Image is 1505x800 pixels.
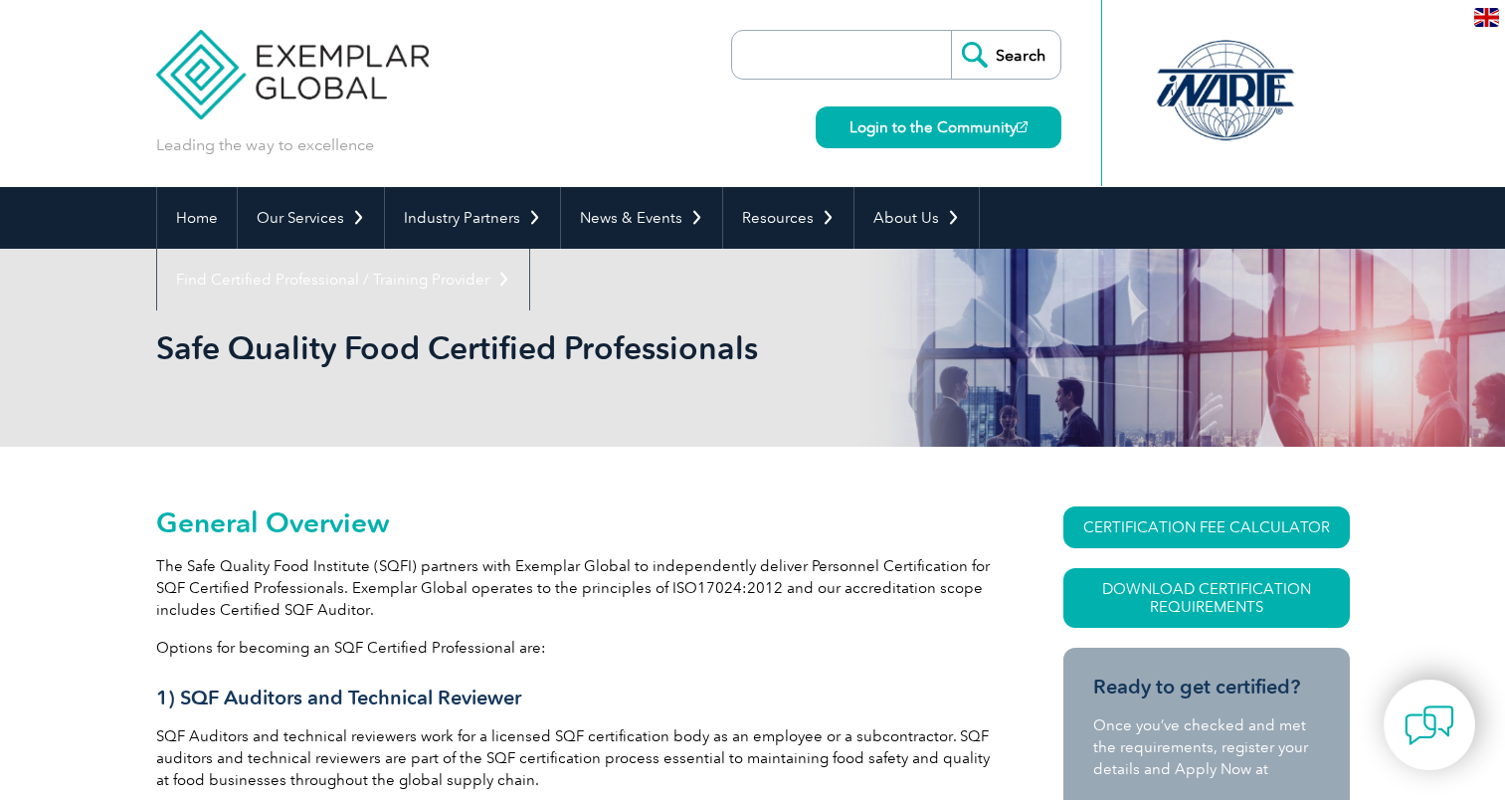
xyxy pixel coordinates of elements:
[1093,675,1320,700] h3: Ready to get certified?
[156,686,992,710] h3: 1) SQF Auditors and Technical Reviewer
[156,725,992,791] p: SQF Auditors and technical reviewers work for a licensed SQF certification body as an employee or...
[1063,506,1350,548] a: CERTIFICATION FEE CALCULATOR
[385,187,560,249] a: Industry Partners
[156,637,992,659] p: Options for becoming an SQF Certified Professional are:
[723,187,853,249] a: Resources
[157,187,237,249] a: Home
[1063,568,1350,628] a: Download Certification Requirements
[156,555,992,621] p: The Safe Quality Food Institute (SQFI) partners with Exemplar Global to independently deliver Per...
[816,106,1061,148] a: Login to the Community
[951,31,1060,79] input: Search
[1474,8,1499,27] img: en
[157,249,529,310] a: Find Certified Professional / Training Provider
[1093,714,1320,780] p: Once you’ve checked and met the requirements, register your details and Apply Now at
[156,328,920,367] h1: Safe Quality Food Certified Professionals
[1017,121,1028,132] img: open_square.png
[561,187,722,249] a: News & Events
[1405,700,1454,750] img: contact-chat.png
[238,187,384,249] a: Our Services
[156,506,992,538] h2: General Overview
[854,187,979,249] a: About Us
[156,134,374,156] p: Leading the way to excellence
